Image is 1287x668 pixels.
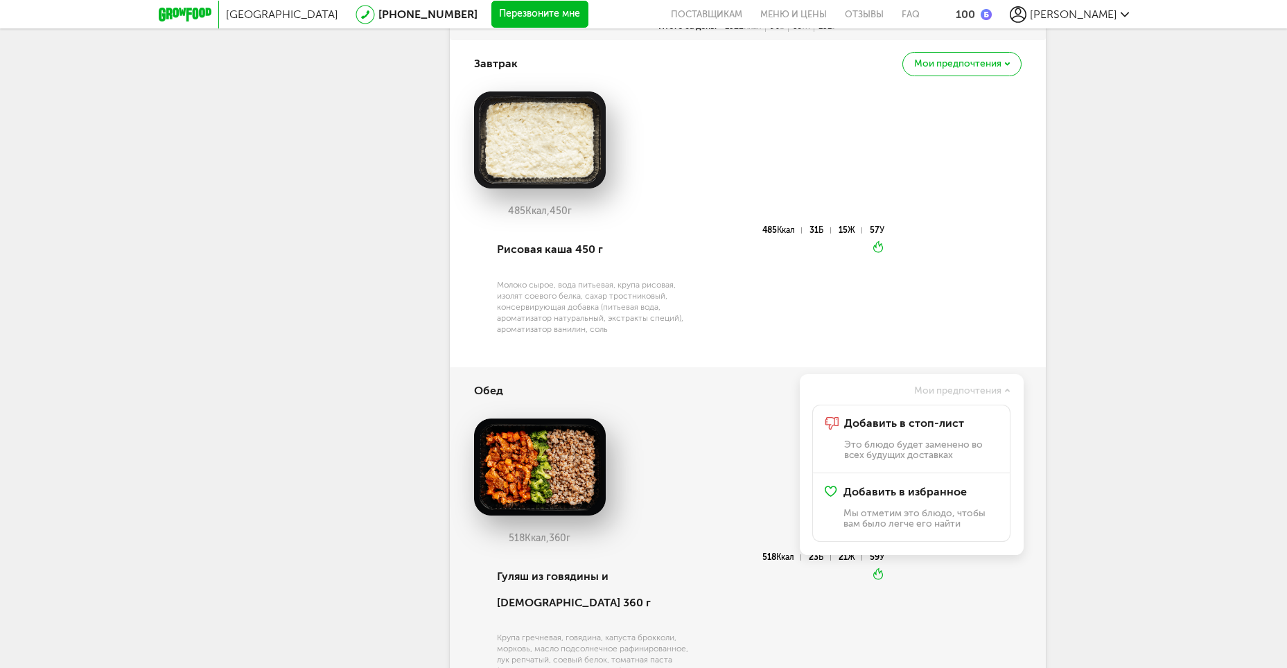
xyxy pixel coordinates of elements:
[843,486,967,498] span: Добавить в избранное
[981,9,992,20] img: bonus_b.cdccf46.png
[525,205,550,217] span: Ккал,
[491,1,588,28] button: Перезвоните мне
[870,554,884,561] div: 59
[762,554,801,561] div: 518
[818,552,823,562] span: Б
[818,225,823,235] span: Б
[839,227,862,234] div: 15
[497,553,689,627] div: Гуляш из говядины и [DEMOGRAPHIC_DATA] 360 г
[474,378,503,404] h4: Обед
[525,532,549,544] span: Ккал,
[839,554,862,561] div: 21
[914,59,1001,69] span: Мои предпочтения
[809,227,830,234] div: 31
[870,227,884,234] div: 57
[474,206,606,217] div: 485 450
[914,386,1001,396] span: Мои предпочтения
[474,91,606,188] img: big_wY3GFzAuBXjIiT3b.png
[474,533,606,544] div: 518 360
[474,51,518,77] h4: Завтрак
[378,8,478,21] a: [PHONE_NUMBER]
[776,552,794,562] span: Ккал
[1030,8,1117,21] span: [PERSON_NAME]
[879,225,884,235] span: У
[777,225,795,235] span: Ккал
[497,279,689,335] div: Молоко сырое, вода питьевая, крупа рисовая, изолят соевого белка, сахар тростниковый, консервирую...
[497,226,689,273] div: Рисовая каша 450 г
[762,227,802,234] div: 485
[566,532,570,544] span: г
[848,552,855,562] span: Ж
[226,8,338,21] span: [GEOGRAPHIC_DATA]
[474,419,606,516] img: big_8OI06nhAOINyRp6P.png
[843,508,997,529] p: Мы отметим это блюдо, чтобы вам было легче его найти
[956,8,975,21] div: 100
[809,554,830,561] div: 23
[879,552,884,562] span: У
[844,439,997,461] p: Это блюдо будет заменено во всех будущих доставках
[568,205,572,217] span: г
[848,225,855,235] span: Ж
[844,417,964,430] span: Добавить в стоп-лист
